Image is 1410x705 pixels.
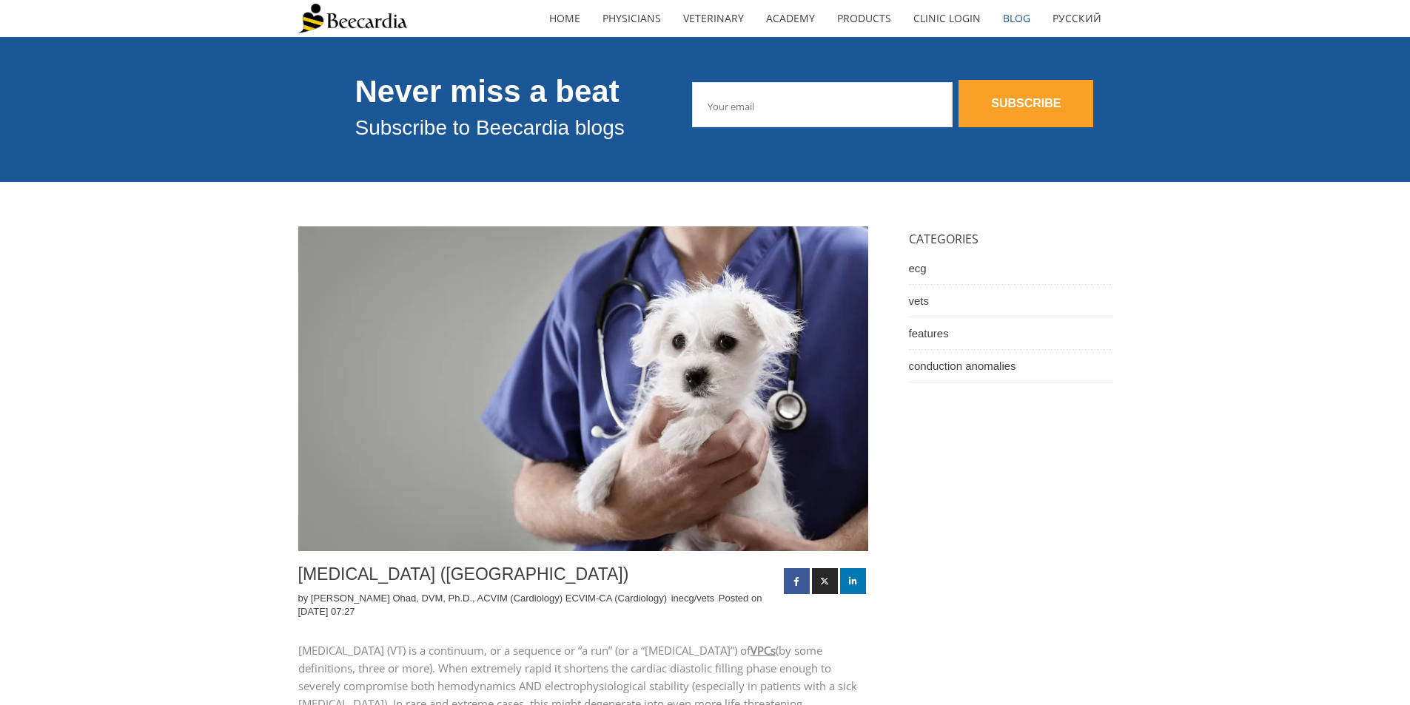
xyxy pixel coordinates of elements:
span: Subscribe to Beecardia blogs [355,116,625,139]
input: Your email [692,82,953,127]
span: CATEGORIES [909,231,978,247]
a: [PERSON_NAME] Ohad, DVM, Ph.D., ACVIM (Cardiology) ECVIM-CA (Cardiology) [311,592,667,605]
a: Русский [1041,1,1112,36]
a: Physicians [591,1,672,36]
a: vets [909,285,1112,317]
a: vets [696,592,714,605]
a: ecg [909,252,1112,285]
span: in / [671,593,717,604]
a: Clinic Login [902,1,992,36]
h1: [MEDICAL_DATA] ([GEOGRAPHIC_DATA]) [298,564,776,585]
img: Beecardia [298,4,407,33]
a: conduction anomalies [909,350,1112,382]
span: Posted on [298,593,762,617]
span: Never miss a beat [355,74,620,109]
img: Ventricular tachycardia (VT) [298,226,868,551]
a: features [909,317,1112,350]
a: home [538,1,591,36]
a: VPCs [751,643,776,658]
a: Veterinary [672,1,755,36]
a: ecg [679,592,694,605]
a: SUBSCRIBE [959,80,1093,127]
a: Academy [755,1,826,36]
a: Products [826,1,902,36]
span: by [298,593,670,604]
a: Blog [992,1,1041,36]
p: [DATE] 07:27 [298,605,355,618]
